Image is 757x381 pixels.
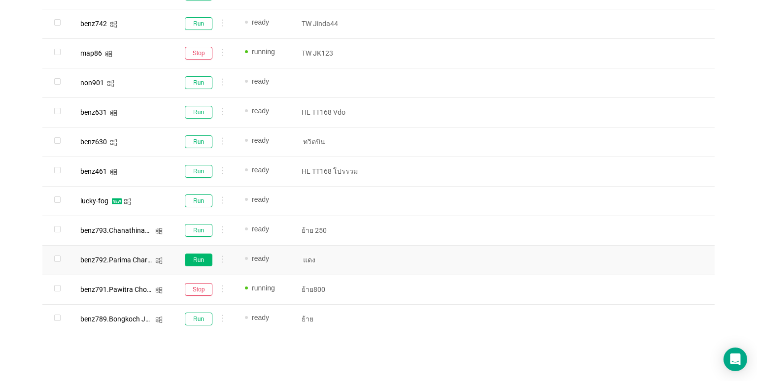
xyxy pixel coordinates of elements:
button: Run [185,17,212,30]
i: icon: windows [110,168,117,176]
span: benz793.Chanathinad Natapiwat [80,226,183,234]
i: icon: windows [110,21,117,28]
p: TW JK123 [302,48,374,58]
i: icon: windows [124,198,131,205]
span: benz792.Parima Chartpipak [80,256,167,264]
div: non901 [80,79,104,86]
button: Stop [185,283,212,296]
div: benz630 [80,138,107,145]
i: icon: windows [155,257,163,264]
button: Run [185,224,212,237]
i: icon: windows [155,286,163,294]
span: benz789.Bongkoch Jantarasab [80,315,177,323]
p: ย้าย 250 [302,225,374,235]
span: ready [252,254,269,262]
span: running [252,284,275,292]
i: icon: windows [110,109,117,117]
button: Run [185,194,212,207]
button: Run [185,165,212,178]
div: benz742 [80,20,107,27]
i: icon: windows [155,316,163,323]
button: Run [185,254,212,266]
div: benz461 [80,168,107,175]
i: icon: windows [105,50,112,58]
p: ย้าย [302,314,374,324]
span: ทวิตบิน [302,137,327,147]
div: benz631 [80,109,107,116]
div: Open Intercom Messenger [723,348,747,371]
div: lucky-fog [80,197,108,204]
button: Run [185,106,212,119]
div: map86 [80,50,102,57]
span: ready [252,195,269,203]
span: ready [252,225,269,233]
span: benz791.Pawitra Chotawanich [80,286,175,293]
i: icon: windows [155,227,163,235]
p: HL TT168 Vdo [302,107,374,117]
button: Run [185,135,212,148]
span: running [252,48,275,56]
span: ready [252,166,269,174]
i: icon: windows [110,139,117,146]
button: Run [185,76,212,89]
p: HL TT168 โปรรวม [302,166,374,176]
span: ready [252,314,269,321]
span: ready [252,77,269,85]
button: Stop [185,47,212,60]
p: TW Jinda44 [302,19,374,29]
i: icon: windows [107,80,114,87]
span: ready [252,136,269,144]
span: ready [252,18,269,26]
button: Run [185,313,212,325]
span: แดง [302,255,317,265]
span: ready [252,107,269,115]
p: ย้าย800 [302,285,374,294]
